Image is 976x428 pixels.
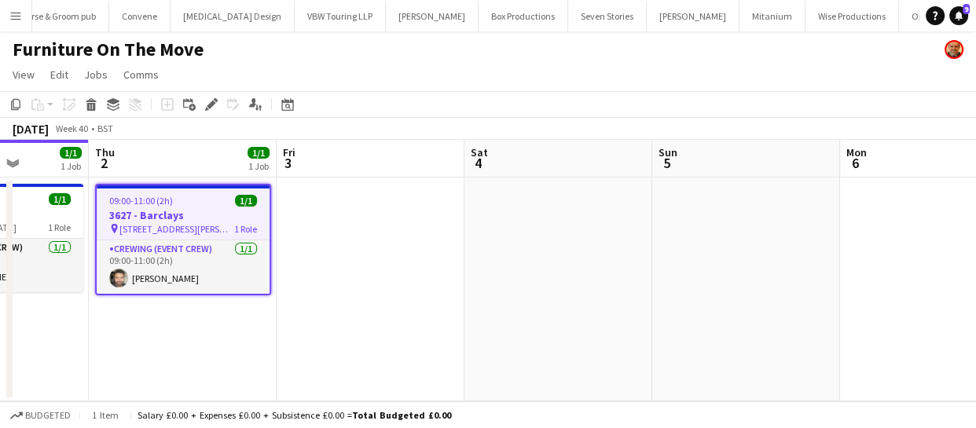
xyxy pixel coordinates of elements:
span: 2 [93,154,115,172]
app-user-avatar: Shane King [945,40,963,59]
a: View [6,64,41,85]
span: 6 [844,154,867,172]
button: [MEDICAL_DATA] Design [171,1,295,31]
span: 1 Role [234,223,257,235]
a: Edit [44,64,75,85]
span: Edit [50,68,68,82]
span: 1 Role [48,221,71,233]
span: Fri [283,145,295,159]
div: Salary £0.00 + Expenses £0.00 + Subsistence £0.00 = [138,409,451,421]
span: 09:00-11:00 (2h) [109,195,173,207]
button: Box Productions [479,1,568,31]
app-card-role: Crewing (Event Crew)1/109:00-11:00 (2h)[PERSON_NAME] [97,240,270,294]
div: [DATE] [13,121,49,137]
h1: Furniture On The Move [13,38,204,61]
span: 1/1 [49,193,71,205]
span: 1 item [86,409,124,421]
a: 9 [949,6,968,25]
span: 1/1 [235,195,257,207]
button: Convene [109,1,171,31]
button: Horse & Groom pub [8,1,109,31]
span: View [13,68,35,82]
button: Opus11 [899,1,956,31]
span: Week 40 [52,123,91,134]
button: Budgeted [8,407,73,424]
span: 1/1 [248,147,270,159]
span: Sun [659,145,677,159]
span: Total Budgeted £0.00 [352,409,451,421]
span: Mon [846,145,867,159]
span: Thu [95,145,115,159]
span: [STREET_ADDRESS][PERSON_NAME] [119,223,234,235]
span: 4 [468,154,488,172]
span: Comms [123,68,159,82]
span: 3 [281,154,295,172]
button: VBW Touring LLP [295,1,386,31]
span: 5 [656,154,677,172]
a: Comms [117,64,165,85]
div: 1 Job [248,160,269,172]
a: Jobs [78,64,114,85]
span: Jobs [84,68,108,82]
h3: 3627 - Barclays [97,208,270,222]
button: Wise Productions [805,1,899,31]
app-job-card: 09:00-11:00 (2h)1/13627 - Barclays [STREET_ADDRESS][PERSON_NAME]1 RoleCrewing (Event Crew)1/109:0... [95,184,271,295]
span: Sat [471,145,488,159]
button: Mitanium [739,1,805,31]
div: 1 Job [61,160,81,172]
span: Budgeted [25,410,71,421]
button: [PERSON_NAME] [647,1,739,31]
span: 1/1 [60,147,82,159]
div: BST [97,123,113,134]
span: 9 [963,4,970,14]
button: Seven Stories [568,1,647,31]
button: [PERSON_NAME] [386,1,479,31]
